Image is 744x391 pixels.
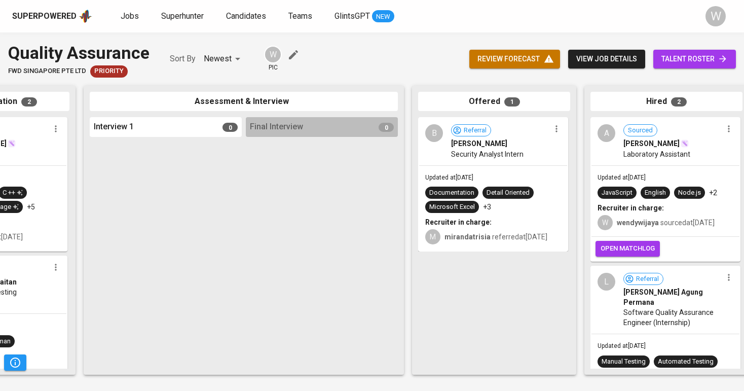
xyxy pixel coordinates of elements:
div: B [425,124,443,142]
span: Updated at [DATE] [425,174,473,181]
span: Interview 1 [94,121,134,133]
div: Quality Assurance [8,41,150,65]
span: view job details [576,53,637,65]
span: NEW [372,12,394,22]
span: Jobs [121,11,139,21]
span: FWD Singapore Pte Ltd [8,66,86,76]
span: Referral [632,274,663,284]
span: Sourced [624,126,657,135]
span: Superhunter [161,11,204,21]
span: open matchlog [601,243,655,255]
p: +5 [27,202,35,212]
span: sourced at [DATE] [617,219,715,227]
div: W [264,46,282,63]
span: Security Analyst Intern [451,149,524,159]
span: Referral [460,126,491,135]
b: wendywijaya [617,219,659,227]
div: BReferral[PERSON_NAME]Security Analyst InternUpdated at[DATE]DocumentationDetail OrientedMicrosof... [418,117,568,252]
span: [PERSON_NAME] Agung Permana [623,287,722,307]
a: Jobs [121,10,141,23]
b: mirandatrisia [444,233,491,241]
span: 2 [671,97,687,106]
span: Software Quality Assurance Engineer (Internship) [623,307,722,328]
div: Superpowered [12,11,77,22]
div: pic [264,46,282,72]
span: review forecast [477,53,552,65]
span: Updated at [DATE] [598,174,646,181]
a: Teams [288,10,314,23]
div: Documentation [429,188,474,198]
p: +3 [483,202,491,212]
div: W [598,215,613,230]
span: 0 [222,123,238,132]
span: Candidates [226,11,266,21]
span: 1 [504,97,520,106]
p: Sort By [170,53,196,65]
img: app logo [79,9,92,24]
div: Node.js [678,188,701,198]
span: GlintsGPT [334,11,370,21]
div: A [598,124,615,142]
button: Pipeline Triggers [4,354,26,371]
a: talent roster [653,50,736,68]
span: referred at [DATE] [444,233,547,241]
span: talent roster [661,53,728,65]
div: Detail Oriented [487,188,530,198]
div: M [425,229,440,244]
button: open matchlog [596,241,660,257]
a: Superhunter [161,10,206,23]
div: JavaScript [602,188,633,198]
span: Priority [90,66,128,76]
a: GlintsGPT NEW [334,10,394,23]
span: 2 [21,97,37,106]
p: Newest [204,53,232,65]
a: Superpoweredapp logo [12,9,92,24]
span: Laboratory Assistant [623,149,690,159]
div: Microsoft Excel [429,202,475,212]
div: Newest [204,50,244,68]
div: Assessment & Interview [90,92,398,112]
div: Hired [590,92,742,112]
div: L [598,273,615,291]
b: Recruiter in charge: [425,218,492,226]
div: Offered [418,92,570,112]
div: Manual Testing [602,357,646,367]
span: [PERSON_NAME] [451,138,507,149]
div: English [645,188,666,198]
b: Recruiter in charge: [598,204,664,212]
img: magic_wand.svg [8,139,16,148]
a: Candidates [226,10,268,23]
div: Automated Testing [658,357,714,367]
span: 0 [379,123,394,132]
span: Final Interview [250,121,303,133]
p: +2 [709,188,717,198]
div: C ++ [3,188,23,198]
div: W [705,6,726,26]
button: review forecast [469,50,560,68]
div: New Job received from Demand Team [90,65,128,78]
span: [PERSON_NAME] [623,138,680,149]
img: magic_wand.svg [681,139,689,148]
div: ASourced[PERSON_NAME]Laboratory AssistantUpdated at[DATE]JavaScriptEnglishNode.js+2Recruiter in c... [590,117,740,262]
span: Teams [288,11,312,21]
button: view job details [568,50,645,68]
span: Updated at [DATE] [598,342,646,349]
